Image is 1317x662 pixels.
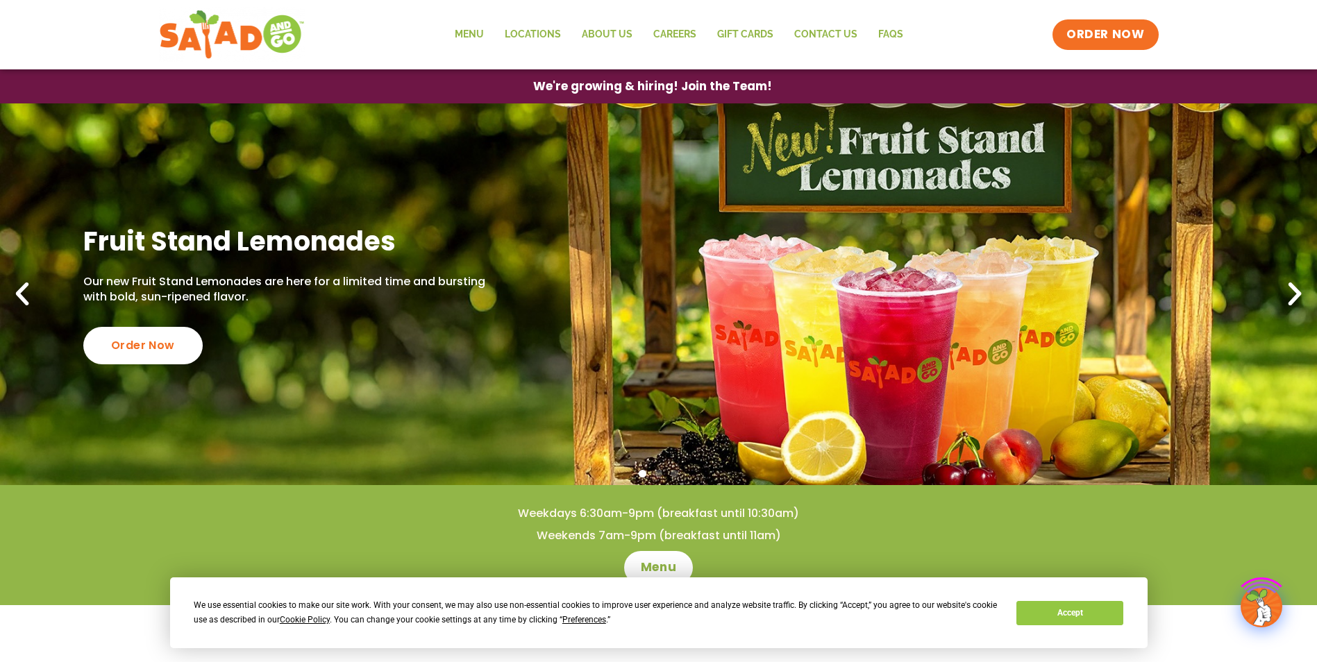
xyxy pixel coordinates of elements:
a: Locations [494,19,571,51]
a: FAQs [868,19,914,51]
a: About Us [571,19,643,51]
div: Next slide [1280,279,1310,309]
a: Menu [444,19,494,51]
a: GIFT CARDS [707,19,784,51]
a: Menu [624,551,693,584]
span: Cookie Policy [280,615,330,625]
span: Menu [641,559,676,576]
h4: Weekdays 6:30am-9pm (breakfast until 10:30am) [28,506,1289,521]
span: Go to slide 3 [671,470,678,477]
nav: Menu [444,19,914,51]
a: Careers [643,19,707,51]
span: Go to slide 1 [639,470,646,477]
p: Our new Fruit Stand Lemonades are here for a limited time and bursting with bold, sun-ripened fla... [83,274,490,305]
button: Accept [1016,601,1123,625]
span: We're growing & hiring! Join the Team! [533,80,772,92]
h2: Fruit Stand Lemonades [83,224,490,258]
img: new-SAG-logo-768×292 [159,7,305,62]
div: Cookie Consent Prompt [170,577,1148,648]
span: Go to slide 2 [655,470,662,477]
div: Order Now [83,327,203,364]
a: We're growing & hiring! Join the Team! [512,70,793,103]
h4: Weekends 7am-9pm (breakfast until 11am) [28,528,1289,543]
a: Contact Us [784,19,868,51]
div: We use essential cookies to make our site work. With your consent, we may also use non-essential ... [194,598,1000,627]
div: Previous slide [7,279,37,309]
span: ORDER NOW [1066,26,1144,43]
span: Preferences [562,615,606,625]
a: ORDER NOW [1052,19,1158,50]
